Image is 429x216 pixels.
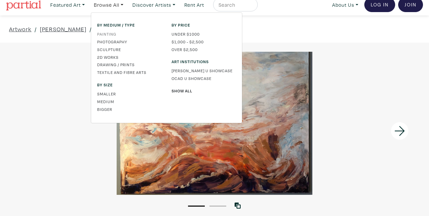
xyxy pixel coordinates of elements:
span: By medium / type [97,22,162,28]
span: / [35,25,37,34]
a: Sculpture [97,46,162,52]
a: Under $1000 [172,31,236,37]
a: Textile and Fibre Arts [97,69,162,75]
a: [PERSON_NAME] [40,25,86,34]
a: Drawing / Prints [97,61,162,68]
a: Medium [97,98,162,104]
span: / [89,25,92,34]
a: $1,000 - $2,500 [172,39,236,45]
a: 2D works [97,54,162,60]
a: OCAD U Showcase [172,75,236,81]
button: 2 of 2 [209,206,226,207]
input: Search [218,1,251,9]
a: Painting [97,31,162,37]
span: Art Institutions [172,58,236,64]
a: Artwork [9,25,32,34]
a: [PERSON_NAME] U Showcase [172,68,236,74]
button: 1 of 2 [188,206,205,207]
span: By size [97,82,162,88]
a: Over $2,500 [172,46,236,52]
div: Featured Art [91,12,242,123]
a: Photography [97,39,162,45]
a: Smaller [97,91,162,97]
span: By price [172,22,236,28]
a: Bigger [97,106,162,112]
a: Show All [172,88,236,94]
